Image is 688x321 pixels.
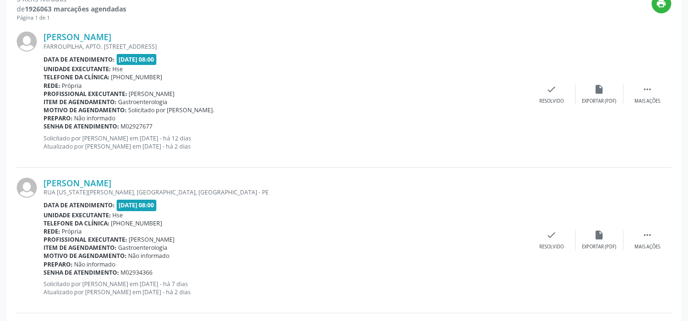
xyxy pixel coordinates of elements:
[129,235,175,244] span: [PERSON_NAME]
[44,201,115,209] b: Data de atendimento:
[44,211,111,219] b: Unidade executante:
[44,227,60,235] b: Rede:
[44,280,528,296] p: Solicitado por [PERSON_NAME] em [DATE] - há 7 dias Atualizado por [PERSON_NAME] em [DATE] - há 2 ...
[121,268,153,277] span: M02934366
[44,252,127,260] b: Motivo de agendamento:
[44,244,117,252] b: Item de agendamento:
[117,54,157,65] span: [DATE] 08:00
[113,211,123,219] span: Hse
[17,32,37,52] img: img
[44,178,111,188] a: [PERSON_NAME]
[546,84,557,95] i: check
[594,84,605,95] i: insert_drive_file
[44,55,115,64] b: Data de atendimento:
[44,73,109,81] b: Telefone da clínica:
[44,134,528,150] p: Solicitado por [PERSON_NAME] em [DATE] - há 12 dias Atualizado por [PERSON_NAME] em [DATE] - há 2...
[44,235,127,244] b: Profissional executante:
[119,244,168,252] span: Gastroenterologia
[44,82,60,90] b: Rede:
[25,4,126,13] strong: 1926063 marcações agendadas
[44,43,528,51] div: FARROUPILHA, APTO. [STREET_ADDRESS]
[129,252,170,260] span: Não informado
[642,230,653,240] i: 
[17,4,126,14] div: de
[582,98,617,105] div: Exportar (PDF)
[594,230,605,240] i: insert_drive_file
[129,90,175,98] span: [PERSON_NAME]
[119,98,168,106] span: Gastroenterologia
[129,106,215,114] span: Solicitado por [PERSON_NAME].
[44,98,117,106] b: Item de agendamento:
[17,178,37,198] img: img
[75,114,116,122] span: Não informado
[117,200,157,211] span: [DATE] 08:00
[634,244,660,250] div: Mais ações
[44,188,528,196] div: RUA [US_STATE][PERSON_NAME], [GEOGRAPHIC_DATA], [GEOGRAPHIC_DATA] - PE
[634,98,660,105] div: Mais ações
[546,230,557,240] i: check
[44,260,73,268] b: Preparo:
[44,122,119,130] b: Senha de atendimento:
[44,268,119,277] b: Senha de atendimento:
[539,244,564,250] div: Resolvido
[44,65,111,73] b: Unidade executante:
[111,219,163,227] span: [PHONE_NUMBER]
[582,244,617,250] div: Exportar (PDF)
[44,90,127,98] b: Profissional executante:
[113,65,123,73] span: Hse
[44,32,111,42] a: [PERSON_NAME]
[44,106,127,114] b: Motivo de agendamento:
[17,14,126,22] div: Página 1 de 1
[62,82,82,90] span: Própria
[111,73,163,81] span: [PHONE_NUMBER]
[75,260,116,268] span: Não informado
[121,122,153,130] span: M02927677
[539,98,564,105] div: Resolvido
[642,84,653,95] i: 
[44,114,73,122] b: Preparo:
[62,227,82,235] span: Própria
[44,219,109,227] b: Telefone da clínica:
